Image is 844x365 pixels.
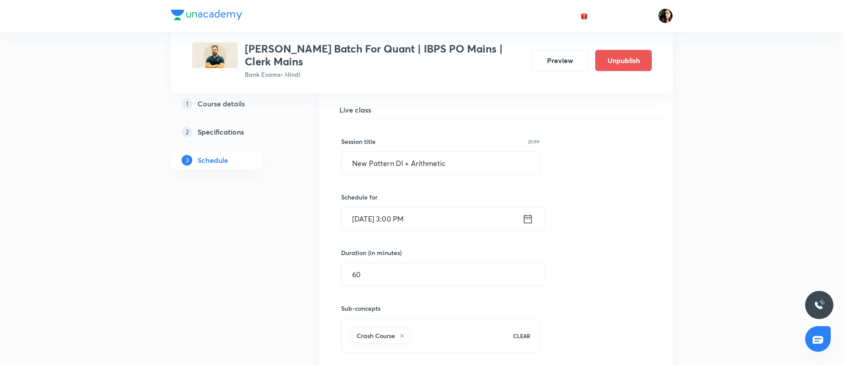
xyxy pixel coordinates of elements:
img: Company Logo [171,10,242,20]
img: avatar [580,12,588,20]
p: 1 [182,98,192,109]
p: Bank Exams • Hindi [245,70,525,79]
h5: Specifications [198,127,244,137]
p: 3 [182,155,192,166]
img: Priyanka K [658,8,673,23]
h3: [PERSON_NAME] Batch For Quant | IBPS PO Mains | Clerk Mains [245,42,525,68]
a: 1Course details [171,95,291,113]
h6: Crash Course [357,331,395,340]
img: 37177BD6-5E93-4336-B1EF-C3EFB03E483D_plus.png [192,42,238,68]
p: 2 [182,127,192,137]
h5: Schedule [198,155,228,166]
h5: Live class [339,105,662,115]
img: ttu [814,300,825,310]
h6: Duration (in minutes) [341,248,402,257]
input: 60 [342,263,544,286]
h5: Course details [198,98,245,109]
p: CLEAR [513,332,530,340]
a: Company Logo [171,10,242,23]
button: avatar [577,9,591,23]
button: Unpublish [595,50,652,71]
h6: Schedule for [341,192,540,202]
p: 27/99 [528,139,540,144]
a: 2Specifications [171,123,291,141]
input: A great title is short, clear and descriptive [342,152,539,174]
h6: Session title [341,137,376,146]
h6: Sub-concepts [341,304,540,313]
button: Preview [532,50,588,71]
